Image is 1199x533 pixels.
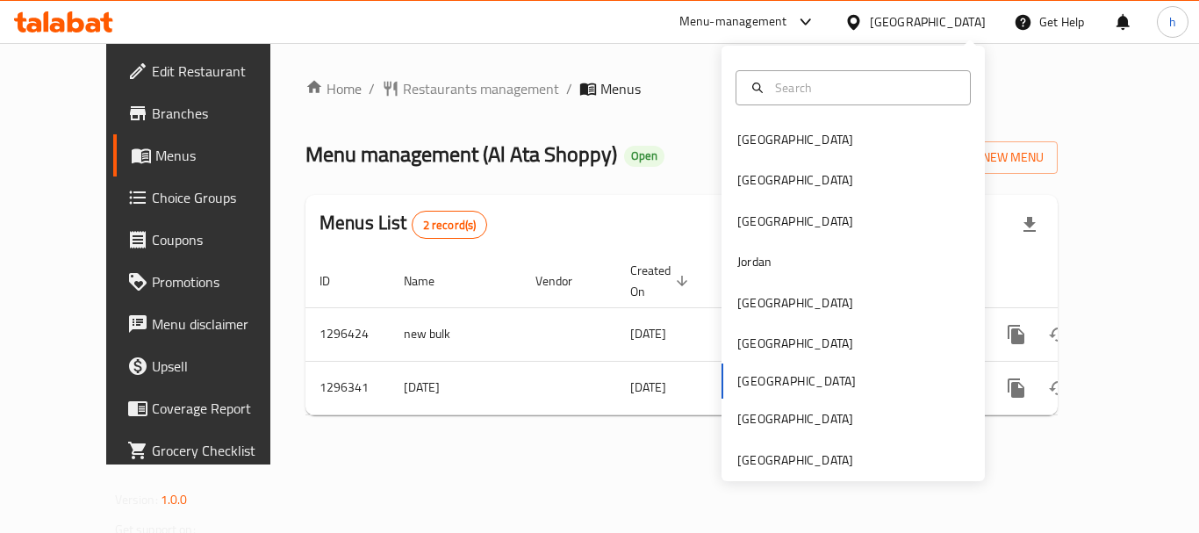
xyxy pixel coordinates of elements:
a: Coupons [113,219,306,261]
a: Branches [113,92,306,134]
button: more [995,313,1037,356]
a: Menus [113,134,306,176]
a: Edit Restaurant [113,50,306,92]
button: Add New Menu [922,141,1058,174]
a: Promotions [113,261,306,303]
div: [GEOGRAPHIC_DATA] [737,170,853,190]
span: Version: [115,488,158,511]
span: Restaurants management [403,78,559,99]
span: Menu disclaimer [152,313,292,335]
span: 1.0.0 [161,488,188,511]
div: Menu-management [679,11,787,32]
div: [GEOGRAPHIC_DATA] [737,450,853,470]
div: [GEOGRAPHIC_DATA] [737,293,853,313]
div: Export file [1009,204,1051,246]
div: Open [624,146,664,167]
span: Grocery Checklist [152,440,292,461]
span: Edit Restaurant [152,61,292,82]
a: Choice Groups [113,176,306,219]
a: Restaurants management [382,78,559,99]
span: Created On [630,260,693,302]
a: Upsell [113,345,306,387]
li: / [369,78,375,99]
td: 1296424 [305,307,390,361]
a: Coverage Report [113,387,306,429]
span: Menus [600,78,641,99]
div: [GEOGRAPHIC_DATA] [737,130,853,149]
nav: breadcrumb [305,78,1058,99]
span: Name [404,270,457,292]
a: Home [305,78,362,99]
span: h [1169,12,1176,32]
a: Grocery Checklist [113,429,306,472]
span: Open [624,148,664,163]
span: Coverage Report [152,398,292,419]
span: 2 record(s) [413,217,487,234]
span: Menu management ( Al Ata Shoppy ) [305,134,617,174]
li: / [566,78,572,99]
span: Menus [155,145,292,166]
button: Change Status [1037,367,1080,409]
div: [GEOGRAPHIC_DATA] [737,334,853,353]
h2: Menus List [319,210,487,239]
div: Total records count [412,211,488,239]
td: new bulk [390,307,521,361]
td: [DATE] [390,361,521,414]
input: Search [768,78,959,97]
span: Branches [152,103,292,124]
span: Promotions [152,271,292,292]
span: Vendor [535,270,595,292]
span: [DATE] [630,322,666,345]
button: Change Status [1037,313,1080,356]
div: Jordan [737,252,772,271]
span: Coupons [152,229,292,250]
td: 1296341 [305,361,390,414]
span: Choice Groups [152,187,292,208]
span: Upsell [152,356,292,377]
a: Menu disclaimer [113,303,306,345]
div: [GEOGRAPHIC_DATA] [737,212,853,231]
span: ID [319,270,353,292]
div: [GEOGRAPHIC_DATA] [870,12,986,32]
span: Add New Menu [936,147,1044,169]
button: more [995,367,1037,409]
span: [DATE] [630,376,666,399]
div: [GEOGRAPHIC_DATA] [737,409,853,429]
